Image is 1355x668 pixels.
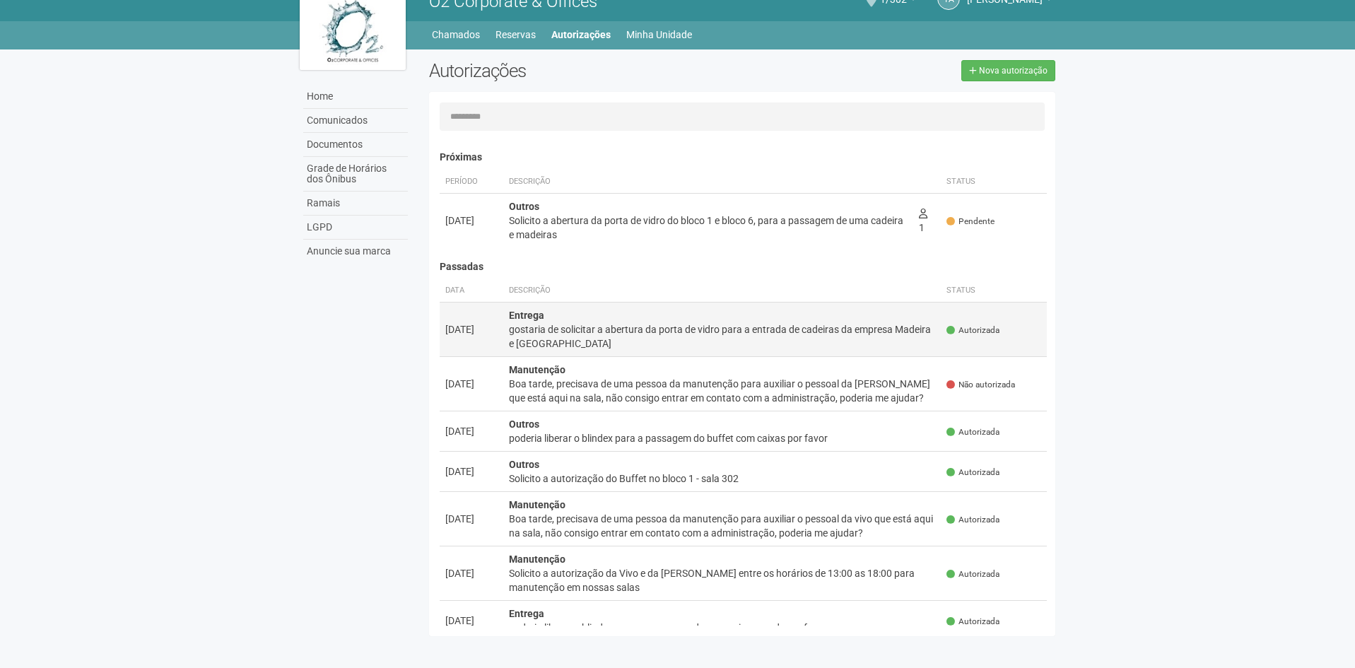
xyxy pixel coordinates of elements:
[509,566,936,594] div: Solicito a autorização da Vivo e da [PERSON_NAME] entre os horários de 13:00 as 18:00 para manute...
[509,471,936,486] div: Solicito a autorização do Buffet no bloco 1 - sala 302
[946,379,1015,391] span: Não autorizada
[445,377,498,391] div: [DATE]
[432,25,480,45] a: Chamados
[946,514,999,526] span: Autorizada
[445,213,498,228] div: [DATE]
[445,566,498,580] div: [DATE]
[445,464,498,479] div: [DATE]
[509,418,539,430] strong: Outros
[303,85,408,109] a: Home
[509,553,565,565] strong: Manutenção
[445,424,498,438] div: [DATE]
[509,499,565,510] strong: Manutenção
[509,322,936,351] div: gostaria de solicitar a abertura da porta de vidro para a entrada de cadeiras da empresa Madeira ...
[946,467,999,479] span: Autorizada
[495,25,536,45] a: Reservas
[503,170,913,194] th: Descrição
[946,426,999,438] span: Autorizada
[509,512,936,540] div: Boa tarde, precisava de uma pessoa da manutenção para auxiliar o pessoal da vivo que está aqui na...
[445,322,498,336] div: [DATE]
[509,213,908,242] div: Solicito a abertura da porta de vidro do bloco 1 e bloco 6, para a passagem de uma cadeira e made...
[440,279,503,303] th: Data
[303,109,408,133] a: Comunicados
[946,324,999,336] span: Autorizada
[946,616,999,628] span: Autorizada
[919,208,927,233] span: 1
[303,216,408,240] a: LGPD
[440,262,1048,272] h4: Passadas
[303,157,408,192] a: Grade de Horários dos Ônibus
[445,614,498,628] div: [DATE]
[509,459,539,470] strong: Outros
[941,170,1047,194] th: Status
[509,621,936,635] div: poderia liberar o blindex para a passagem de uma caixa grande por favor
[509,377,936,405] div: Boa tarde, precisava de uma pessoa da manutenção para auxiliar o pessoal da [PERSON_NAME] que est...
[445,512,498,526] div: [DATE]
[941,279,1047,303] th: Status
[303,133,408,157] a: Documentos
[429,60,732,81] h2: Autorizações
[509,310,544,321] strong: Entrega
[303,192,408,216] a: Ramais
[509,201,539,212] strong: Outros
[946,216,995,228] span: Pendente
[979,66,1048,76] span: Nova autorização
[509,364,565,375] strong: Manutenção
[961,60,1055,81] a: Nova autorização
[509,608,544,619] strong: Entrega
[303,240,408,263] a: Anuncie sua marca
[440,152,1048,163] h4: Próximas
[626,25,692,45] a: Minha Unidade
[551,25,611,45] a: Autorizações
[440,170,503,194] th: Período
[503,279,942,303] th: Descrição
[946,568,999,580] span: Autorizada
[509,431,936,445] div: poderia liberar o blindex para a passagem do buffet com caixas por favor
